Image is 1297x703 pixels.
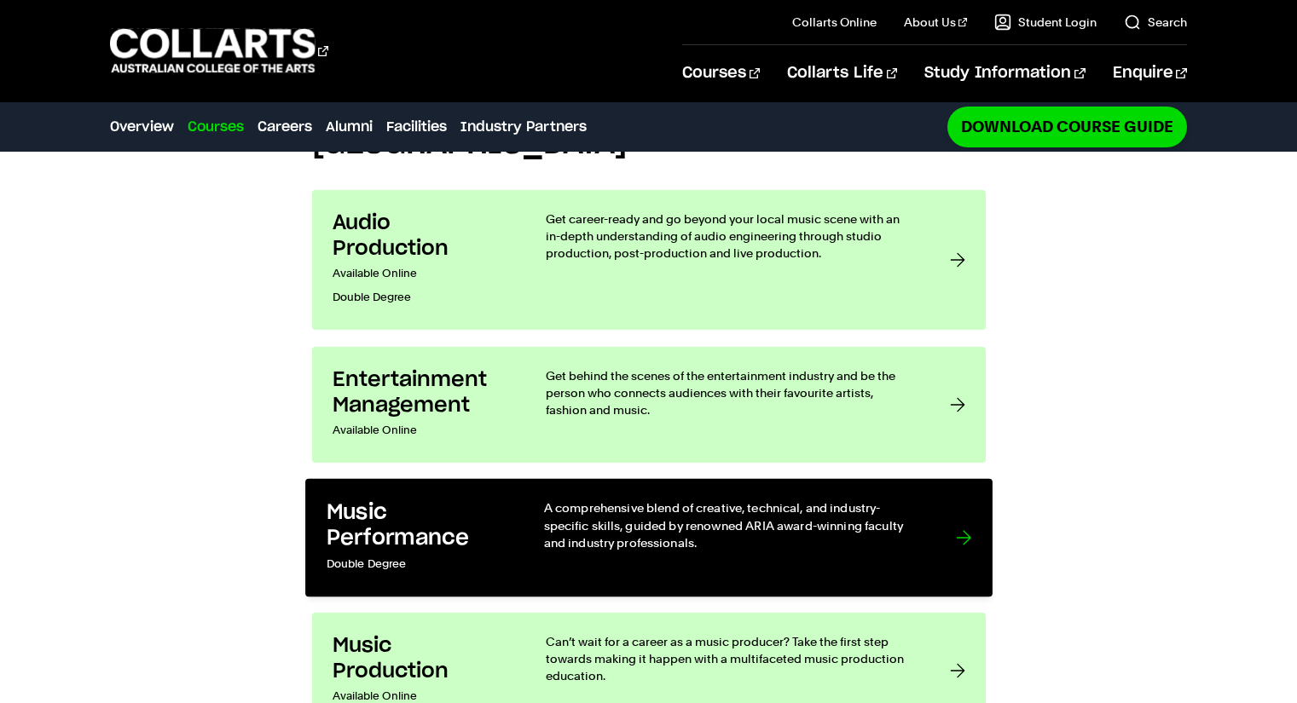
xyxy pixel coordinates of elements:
[904,14,967,31] a: About Us
[543,499,921,551] p: A comprehensive blend of creative, technical, and industry-specific skills, guided by renowned AR...
[333,285,512,309] p: Double Degree
[792,14,877,31] a: Collarts Online
[326,552,508,577] p: Double Degree
[305,479,993,597] a: Music Performance Double Degree A comprehensive blend of creative, technical, and industry-specif...
[1124,14,1187,31] a: Search
[546,210,916,262] p: Get career-ready and go beyond your local music scene with an in-depth understanding of audio eng...
[333,262,512,285] p: Available Online
[682,45,760,101] a: Courses
[258,117,312,137] a: Careers
[312,190,986,330] a: Audio Production Available Online Double Degree Get career-ready and go beyond your local music s...
[460,117,587,137] a: Industry Partners
[110,117,174,137] a: Overview
[333,418,512,442] p: Available Online
[924,45,1085,101] a: Study Information
[110,26,328,75] div: Go to homepage
[546,633,916,684] p: Can’t wait for a career as a music producer? Take the first step towards making it happen with a ...
[333,367,512,418] h3: Entertainment Management
[188,117,244,137] a: Courses
[312,347,986,463] a: Entertainment Management Available Online Get behind the scenes of the entertainment industry and...
[326,499,508,551] h3: Music Performance
[333,633,512,684] h3: Music Production
[333,210,512,262] h3: Audio Production
[787,45,897,101] a: Collarts Life
[386,117,447,137] a: Facilities
[1113,45,1187,101] a: Enquire
[947,107,1187,147] a: Download Course Guide
[326,117,373,137] a: Alumni
[546,367,916,418] p: Get behind the scenes of the entertainment industry and be the person who connects audiences with...
[994,14,1097,31] a: Student Login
